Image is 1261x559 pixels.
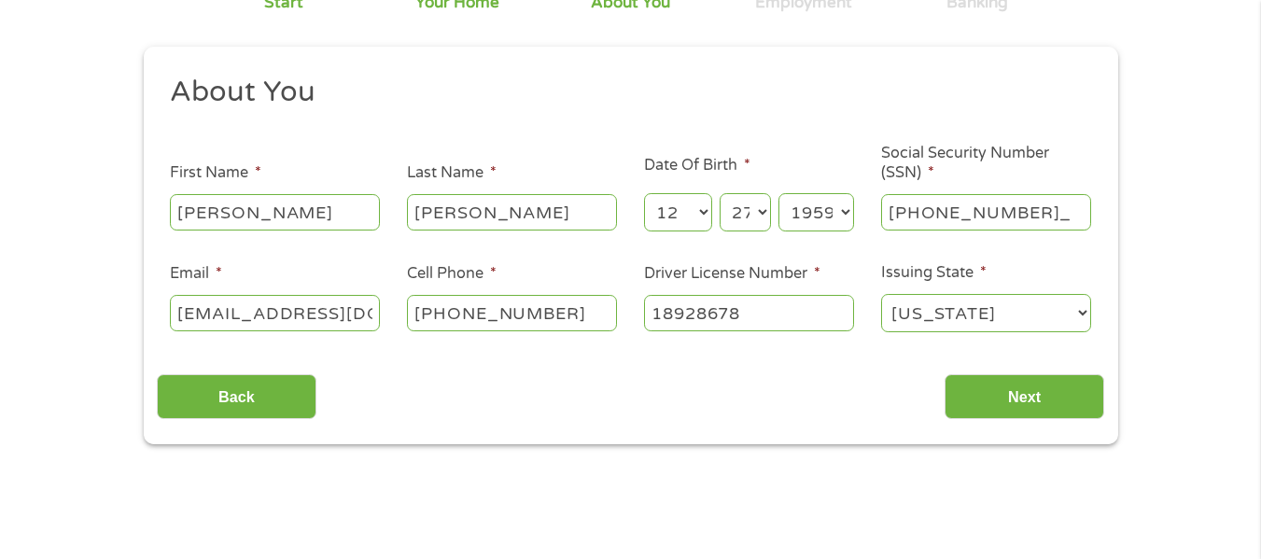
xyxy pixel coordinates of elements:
input: Back [157,374,316,420]
input: 078-05-1120 [881,194,1091,230]
label: Date Of Birth [644,156,750,175]
label: Last Name [407,163,497,183]
label: Cell Phone [407,264,497,284]
label: Issuing State [881,263,987,283]
label: Email [170,264,222,284]
input: John [170,194,380,230]
input: Next [945,374,1104,420]
label: Social Security Number (SSN) [881,144,1091,183]
input: Smith [407,194,617,230]
label: Driver License Number [644,264,820,284]
h2: About You [170,74,1077,111]
input: (541) 754-3010 [407,295,617,330]
input: john@gmail.com [170,295,380,330]
label: First Name [170,163,261,183]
